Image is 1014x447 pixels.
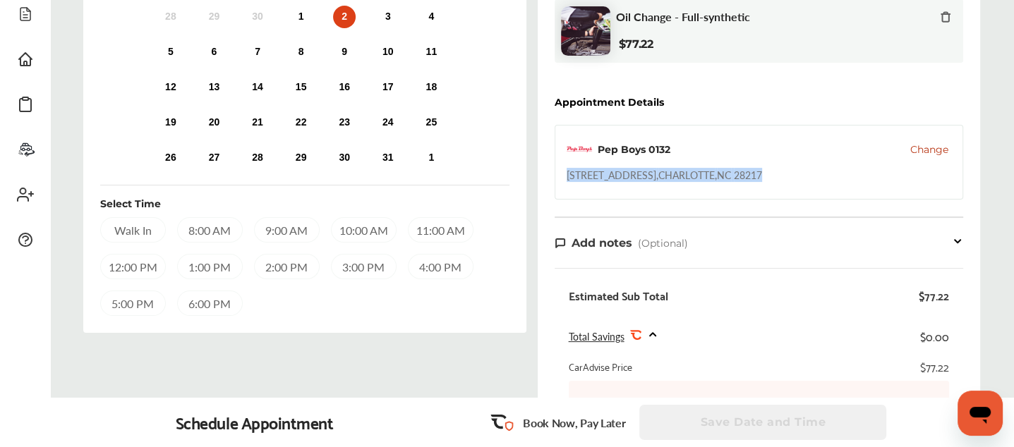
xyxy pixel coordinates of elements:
iframe: Button to launch messaging window [958,391,1003,436]
div: Choose Tuesday, October 14th, 2025 [246,76,269,99]
div: Not available Monday, September 29th, 2025 [203,6,225,28]
div: 1:00 PM [177,254,243,279]
div: 3:00 PM [331,254,397,279]
div: Choose Monday, October 20th, 2025 [203,111,225,134]
div: Choose Thursday, October 30th, 2025 [333,147,356,169]
div: 4:00 PM [408,254,473,279]
div: Schedule Appointment [176,412,334,432]
div: 10:00 AM [331,217,397,243]
div: 5:00 PM [100,290,166,316]
div: 9:00 AM [254,217,320,243]
img: oil-change-thumb.jpg [561,6,610,56]
div: Select Time [100,197,161,211]
div: Choose Thursday, October 16th, 2025 [333,76,356,99]
div: 8:00 AM [177,217,243,243]
span: Oil Change - Full-synthetic [616,10,750,23]
div: Choose Friday, October 10th, 2025 [377,41,399,63]
div: Choose Saturday, October 4th, 2025 [420,6,442,28]
div: Choose Sunday, October 19th, 2025 [159,111,182,134]
div: Choose Saturday, October 11th, 2025 [420,41,442,63]
div: Choose Wednesday, October 15th, 2025 [290,76,313,99]
div: Choose Tuesday, October 7th, 2025 [246,41,269,63]
div: Choose Monday, October 6th, 2025 [203,41,225,63]
div: Choose Wednesday, October 1st, 2025 [290,6,313,28]
div: 11:00 AM [408,217,473,243]
span: (Optional) [638,237,688,250]
div: 6:00 PM [177,290,243,316]
div: $77.22 [919,288,949,302]
div: $0.00 [920,326,949,345]
div: 12:00 PM [100,254,166,279]
b: $0.00 [907,395,949,409]
div: Pep Boys 0132 [598,142,670,157]
div: Choose Thursday, October 23rd, 2025 [333,111,356,134]
div: CarAdvise Price [569,360,632,374]
img: note-icon.db9493fa.svg [555,237,566,249]
div: Choose Friday, October 3rd, 2025 [377,6,399,28]
p: Book Now, Pay Later [523,415,625,431]
div: Choose Friday, October 17th, 2025 [377,76,399,99]
div: Estimated Sub Total [569,288,668,302]
img: logo-pepboys.png [567,137,592,162]
div: 2:00 PM [254,254,320,279]
div: Choose Tuesday, October 21st, 2025 [246,111,269,134]
div: Choose Sunday, October 12th, 2025 [159,76,182,99]
div: Walk In [100,217,166,243]
b: Total Savings [569,395,634,409]
div: Choose Tuesday, October 28th, 2025 [246,147,269,169]
span: Total Savings [569,329,624,343]
div: $77.22 [920,360,949,374]
div: Not available Sunday, September 28th, 2025 [159,6,182,28]
div: Choose Monday, October 27th, 2025 [203,147,225,169]
div: Not available Tuesday, September 30th, 2025 [246,6,269,28]
div: Choose Sunday, October 5th, 2025 [159,41,182,63]
div: Choose Monday, October 13th, 2025 [203,76,225,99]
b: $77.22 [619,37,653,51]
div: Choose Saturday, October 18th, 2025 [420,76,442,99]
div: Choose Saturday, October 25th, 2025 [420,111,442,134]
div: Choose Wednesday, October 8th, 2025 [290,41,313,63]
div: Choose Thursday, October 9th, 2025 [333,41,356,63]
div: Choose Friday, October 31st, 2025 [377,147,399,169]
div: month 2025-10 [149,3,453,172]
div: Choose Thursday, October 2nd, 2025 [333,6,356,28]
div: Choose Saturday, November 1st, 2025 [420,147,442,169]
div: Appointment Details [555,97,664,108]
div: Choose Wednesday, October 29th, 2025 [290,147,313,169]
div: [STREET_ADDRESS] , CHARLOTTE , NC 28217 [567,168,762,182]
div: Choose Sunday, October 26th, 2025 [159,147,182,169]
span: Add notes [572,236,632,250]
div: Choose Wednesday, October 22nd, 2025 [290,111,313,134]
div: Choose Friday, October 24th, 2025 [377,111,399,134]
button: Change [910,142,948,157]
